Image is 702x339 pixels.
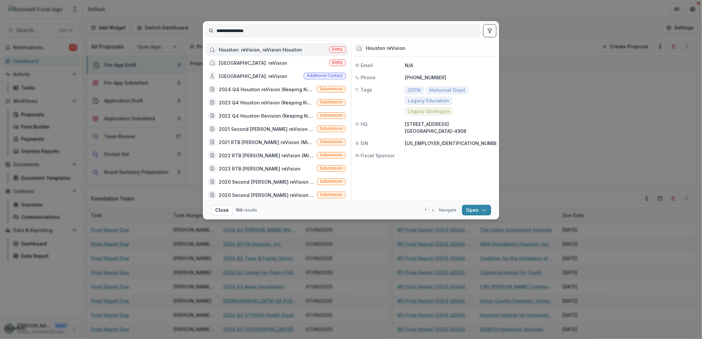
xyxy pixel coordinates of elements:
[405,140,502,147] p: [US_EMPLOYER_IDENTIFICATION_NUMBER]
[219,152,314,159] div: 2022 RTB [PERSON_NAME] reVision (Mission Impact Measurement through Data Optimization and Visuali...
[361,74,375,81] span: Phone
[320,126,343,131] span: Submission
[219,165,300,172] div: 2023 RTB [PERSON_NAME] reVision
[361,152,395,159] span: Fiscal Sponsor
[219,99,314,106] div: 2023 Q4 Houston reVision (Keeping Kids in School Program)
[405,62,495,69] p: N/A
[439,207,456,213] span: Navigate
[219,192,314,199] div: 2020 Second [PERSON_NAME] reVision (General operating support)
[320,139,343,144] span: Submission
[320,100,343,104] span: Submission
[366,46,406,51] div: Houston reVision
[361,62,373,69] span: Email
[320,87,343,91] span: Submission
[236,207,243,212] span: 100
[307,73,343,78] span: Additional contact
[408,109,450,114] span: Legacy Strategies
[361,121,368,128] span: HQ
[405,74,495,81] p: [PHONE_NUMBER]
[219,178,314,185] div: 2020 Second [PERSON_NAME] reVision ([MEDICAL_DATA] food and basic needs for at-risk youth)
[408,98,449,104] span: Legacy Education
[244,207,257,212] span: results
[320,153,343,157] span: Submission
[219,86,314,93] div: 2024 Q4 Houston reVision (Keeping Kids in School program)
[408,88,421,93] span: 30116
[332,47,343,52] span: Entity
[320,179,343,184] span: Submission
[429,88,465,93] span: Historical Grant
[332,60,343,65] span: Entity
[361,140,368,147] span: EIN
[219,73,287,80] div: [GEOGRAPHIC_DATA]: reVision
[219,46,302,53] div: Houston: reVision, reVision Houston
[211,205,233,215] button: Close
[219,112,314,119] div: 2022 Q4 Houston Revision (Keeping Kids in School Program)
[219,139,314,146] div: 2021 RTB [PERSON_NAME] reVision (Mission Impact Measurement through Data Optimization and Visuali...
[361,86,372,93] span: Tags
[320,113,343,118] span: Submission
[462,205,491,215] button: Open
[219,126,314,132] div: 2021 Second [PERSON_NAME] reVision (General operating support)
[320,166,343,170] span: Submission
[405,121,495,134] p: [STREET_ADDRESS] [GEOGRAPHIC_DATA]-4908
[483,24,496,37] button: toggle filters
[219,59,287,66] div: [GEOGRAPHIC_DATA]: reVision
[320,192,343,197] span: Submission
